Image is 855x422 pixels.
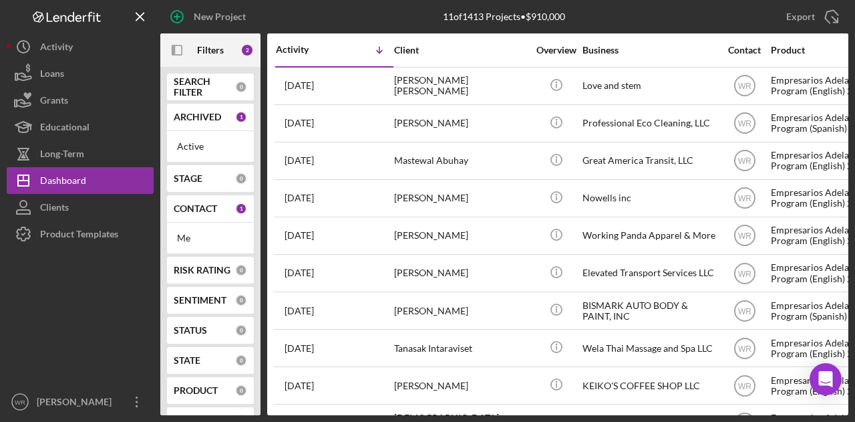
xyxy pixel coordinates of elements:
b: SEARCH FILTER [174,76,235,98]
text: WR [738,231,751,241]
div: Working Panda Apparel & More [582,218,716,253]
div: [PERSON_NAME] [394,293,528,328]
time: 2025-07-24 05:58 [285,268,314,278]
text: WR [15,399,25,406]
div: Overview [531,45,581,56]
div: Great America Transit, LLC [582,143,716,179]
div: 1 [235,203,247,215]
div: Product Templates [40,221,118,251]
div: Business [582,45,716,56]
div: 0 [235,294,247,306]
div: KEIKO'S COFFEE SHOP LLC [582,368,716,403]
div: 0 [235,324,247,336]
div: 0 [235,385,247,397]
div: 0 [235,81,247,93]
b: SENTIMENT [174,295,226,306]
text: WR [738,194,751,203]
div: Love and stem [582,68,716,104]
button: Clients [7,194,154,221]
div: Active [177,141,244,152]
text: WR [738,344,751,353]
time: 2025-07-18 23:34 [285,343,314,354]
text: WR [738,156,751,166]
div: 0 [235,354,247,366]
div: [PERSON_NAME] [394,106,528,141]
div: [PERSON_NAME] [394,368,528,403]
button: WR[PERSON_NAME] [7,389,154,415]
button: Export [773,3,848,30]
time: 2025-08-06 21:59 [285,80,314,91]
div: Wela Thai Massage and Spa LLC [582,330,716,366]
div: Activity [276,44,335,55]
div: Elevated Transport Services LLC [582,255,716,291]
div: [PERSON_NAME] [PERSON_NAME] [394,68,528,104]
b: STAGE [174,173,202,184]
text: WR [738,119,751,128]
div: Client [394,45,528,56]
button: Educational [7,114,154,140]
div: BISMARK AUTO BODY & PAINT, INC [582,293,716,328]
div: Educational [40,114,90,144]
div: Me [177,233,244,243]
button: Loans [7,60,154,87]
div: [PERSON_NAME] [394,218,528,253]
div: 1 [235,111,247,123]
button: Activity [7,33,154,60]
b: STATUS [174,325,207,336]
time: 2025-07-24 23:36 [285,230,314,241]
div: Mastewal Abuhay [394,143,528,179]
div: Dashboard [40,167,86,197]
b: CONTACT [174,203,217,214]
div: 0 [235,173,247,185]
b: STATE [174,355,200,366]
div: Export [786,3,815,30]
div: Professional Eco Cleaning, LLC [582,106,716,141]
div: Long-Term [40,140,84,171]
b: PRODUCT [174,385,218,396]
b: Filters [197,45,224,56]
div: 2 [240,43,254,57]
b: RISK RATING [174,265,230,276]
div: 11 of 1413 Projects • $910,000 [443,11,565,22]
text: WR [738,269,751,278]
div: Loans [40,60,64,90]
button: Product Templates [7,221,154,247]
div: [PERSON_NAME] [394,181,528,216]
button: Dashboard [7,167,154,194]
div: [PERSON_NAME] [33,389,120,419]
button: New Project [160,3,259,30]
div: Contact [719,45,769,56]
time: 2025-07-31 12:29 [285,155,314,166]
div: Tanasak Intaraviset [394,330,528,366]
time: 2025-07-21 02:22 [285,306,314,316]
text: WR [738,381,751,391]
div: New Project [194,3,246,30]
button: Grants [7,87,154,114]
div: Nowells inc [582,181,716,216]
div: Clients [40,194,69,224]
div: Activity [40,33,73,64]
div: 0 [235,264,247,276]
button: Long-Term [7,140,154,167]
div: Open Intercom Messenger [810,363,842,395]
time: 2025-07-17 22:37 [285,381,314,391]
b: ARCHIVED [174,112,221,122]
time: 2025-07-28 21:55 [285,193,314,203]
text: WR [738,82,751,91]
div: [PERSON_NAME] [394,255,528,291]
div: Grants [40,87,68,117]
text: WR [738,306,751,316]
time: 2025-08-05 23:42 [285,118,314,128]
